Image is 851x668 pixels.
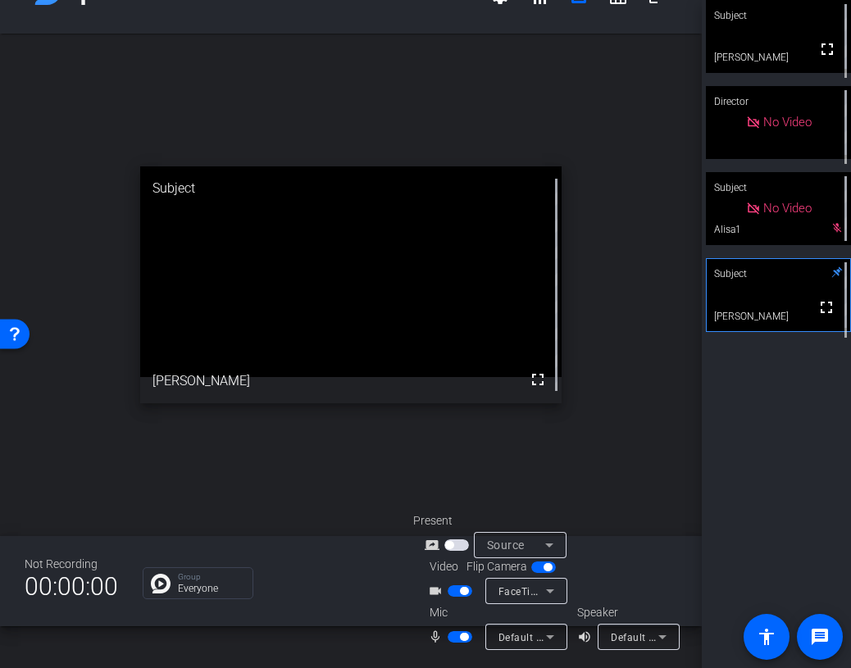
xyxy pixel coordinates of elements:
span: Source [487,538,525,552]
span: No Video [763,115,812,130]
span: Video [430,558,458,575]
mat-icon: fullscreen [817,39,837,59]
div: Not Recording [25,556,118,573]
div: Director [706,86,851,117]
span: 00:00:00 [25,566,118,607]
mat-icon: volume_up [577,627,597,647]
span: Default - External Headphones (Built-in) [611,630,801,643]
span: No Video [763,201,812,216]
mat-icon: accessibility [757,627,776,647]
img: Chat Icon [151,574,171,593]
mat-icon: videocam_outline [428,581,448,601]
span: Flip Camera [466,558,527,575]
p: Everyone [178,584,244,593]
div: Subject [706,258,851,289]
mat-icon: message [810,627,830,647]
div: Subject [706,172,851,203]
mat-icon: fullscreen [817,298,836,317]
div: Present [413,512,577,529]
span: Default - External Microphone (Built-in) [498,630,685,643]
mat-icon: mic_none [428,627,448,647]
mat-icon: fullscreen [528,370,548,389]
div: Mic [413,604,577,621]
mat-icon: screen_share_outline [425,535,444,555]
p: Group [178,573,244,581]
div: Speaker [577,604,676,621]
span: FaceTime HD Camera (3A71:F4B5) [498,584,667,598]
div: Subject [140,166,562,211]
